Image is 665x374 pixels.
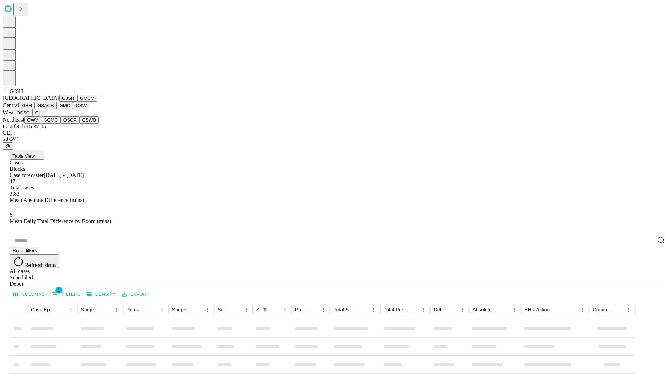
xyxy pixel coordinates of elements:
button: Sort [148,305,157,314]
div: Difference [434,307,447,312]
button: Menu [578,305,587,314]
div: Total Scheduled Duration [334,307,358,312]
button: GMCM [77,95,97,102]
button: Sort [500,305,509,314]
button: Refresh data [10,254,59,268]
button: GSACH [35,102,56,109]
button: Sort [102,305,112,314]
button: Menu [509,305,519,314]
span: 3.83 [10,191,19,197]
button: Menu [112,305,121,314]
span: Table View [12,153,35,159]
span: Mean Absolute Difference (mins) [10,197,84,203]
div: GEI [3,130,662,136]
div: 1 active filter [260,305,270,314]
span: Central [3,102,19,108]
button: GSWB [79,116,99,124]
span: Northeast [3,117,24,123]
div: Predicted In Room Duration [295,307,309,312]
span: GJSH [10,88,23,94]
div: Total Predicted Duration [384,307,409,312]
button: Menu [623,305,633,314]
div: Scheduled In Room Duration [256,307,259,312]
button: GCMC [41,116,61,124]
div: Case Epic Id [31,307,56,312]
span: Last fetch: 15:37:05 [3,124,46,130]
button: GBH [19,102,35,109]
span: 6 [10,212,12,218]
span: Total cases [10,185,34,190]
button: Select columns [11,289,47,300]
button: GWV [24,116,41,124]
button: Sort [193,305,203,314]
button: Sort [56,305,66,314]
div: Surgery Date [218,307,231,312]
div: Primary Service [126,307,147,312]
div: Absolute Difference [472,307,499,312]
button: GJSH [59,95,77,102]
button: Table View [10,150,44,160]
button: OSCP [61,116,79,124]
span: Refresh data [24,262,56,268]
span: [DATE] - [DATE] [44,172,84,178]
div: Comments [593,307,613,312]
span: 1 [55,287,62,294]
button: GLH [32,109,47,116]
button: Sort [309,305,319,314]
button: Density [85,289,117,300]
button: Sort [409,305,419,314]
button: Sort [359,305,369,314]
button: Sort [550,305,560,314]
button: Sort [614,305,623,314]
button: Menu [369,305,379,314]
div: EHR Action [524,307,550,312]
button: Show filters [260,305,270,314]
span: Reset filters [12,248,37,253]
button: Menu [319,305,328,314]
button: Menu [280,305,290,314]
button: Menu [419,305,428,314]
span: Case forecaster [10,172,44,178]
button: Reset filters [10,247,39,254]
button: Sort [271,305,280,314]
button: Menu [458,305,467,314]
button: Menu [203,305,212,314]
button: Export [120,289,151,300]
div: 2.0.241 [3,136,662,142]
button: @ [3,142,13,150]
span: @ [6,143,10,149]
button: Menu [241,305,251,314]
span: West [3,109,14,115]
button: Sort [232,305,241,314]
button: Show filters [50,289,82,300]
button: GMC [56,102,73,109]
button: OSSC [14,109,33,116]
span: 47 [10,178,15,184]
button: Sort [448,305,458,314]
div: Surgery Name [172,307,192,312]
button: Menu [157,305,167,314]
button: OSW [73,102,90,109]
span: [GEOGRAPHIC_DATA] [3,95,59,101]
button: Menu [66,305,76,314]
span: Mean Daily Total Difference by Room (mins) [10,218,111,224]
div: Surgeon Name [81,307,101,312]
